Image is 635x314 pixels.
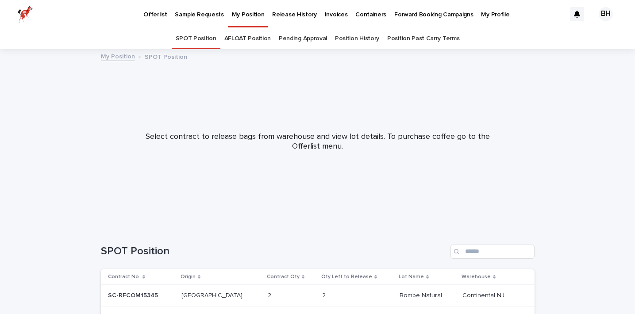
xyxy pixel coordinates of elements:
p: Select contract to release bags from warehouse and view lot details. To purchase coffee go to the... [141,132,495,151]
p: SPOT Position [145,51,187,61]
a: Pending Approval [279,28,327,49]
div: BH [599,7,613,21]
p: Warehouse [462,272,491,282]
p: Bombe Natural [400,290,444,299]
p: Continental NJ [462,290,506,299]
p: [GEOGRAPHIC_DATA] [181,290,244,299]
p: Qty Left to Release [321,272,372,282]
p: 2 [322,290,327,299]
input: Search [450,245,535,259]
tr: SC-RFCOM15345SC-RFCOM15345 [GEOGRAPHIC_DATA][GEOGRAPHIC_DATA] 22 22 Bombe NaturalBombe Natural Co... [101,285,535,307]
a: AFLOAT Position [224,28,271,49]
img: zttTXibQQrCfv9chImQE [18,5,33,23]
p: Contract No. [108,272,140,282]
a: Position History [335,28,379,49]
p: 2 [268,290,273,299]
a: SPOT Position [176,28,216,49]
p: Lot Name [399,272,424,282]
h1: SPOT Position [101,245,447,258]
a: My Position [101,51,135,61]
p: SC-RFCOM15345 [108,290,160,299]
a: Position Past Carry Terms [387,28,459,49]
p: Origin [181,272,196,282]
p: Contract Qty [267,272,300,282]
